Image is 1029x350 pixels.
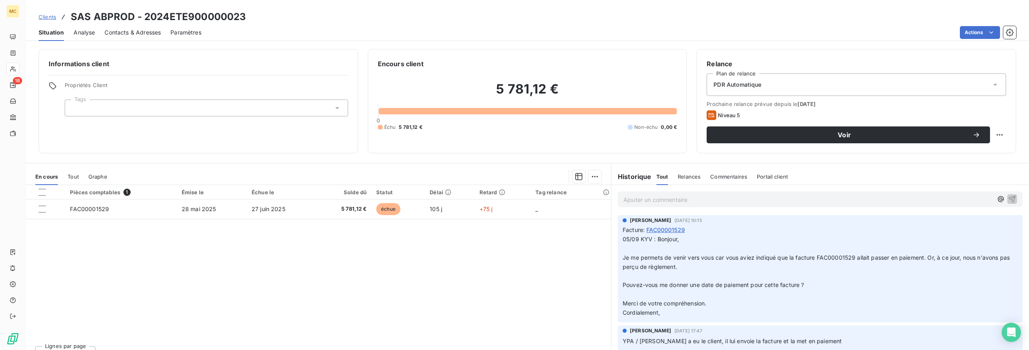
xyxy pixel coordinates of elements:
input: Ajouter une valeur [72,104,78,112]
span: Graphe [88,173,107,180]
span: 1 [123,189,131,196]
span: Je me permets de venir vers vous car vous aviez indiqué que la facture FAC00001529 allait passer ... [623,254,1011,270]
h2: 5 781,12 € [378,81,677,105]
span: 28 mai 2025 [182,206,216,212]
div: Pièces comptables [70,189,172,196]
div: Open Intercom Messenger [1002,323,1021,342]
span: Merci de votre compréhension. [623,300,706,307]
div: Émise le [182,189,242,195]
div: Retard [480,189,526,195]
span: échue [376,203,400,215]
span: Contacts & Adresses [105,28,161,37]
h6: Informations client [49,59,348,69]
span: FAC00001529 [70,206,109,212]
button: Actions [960,26,1000,39]
span: Analyse [74,28,95,37]
h6: Encours client [378,59,424,69]
img: Logo LeanPay [6,332,19,345]
span: 105 j [430,206,442,212]
h6: Relance [707,59,1006,69]
span: [PERSON_NAME] [630,217,671,224]
h3: SAS ABPROD - 2024ETE900000023 [71,10,246,24]
span: 5 781,12 € [320,205,367,213]
span: En cours [35,173,58,180]
div: Échue le [252,189,311,195]
div: MC [6,5,19,18]
div: Délai [430,189,470,195]
span: Voir [716,132,972,138]
span: Non-échu [634,124,658,131]
span: 05/09 KYV : Bonjour, [623,236,679,242]
div: Statut [376,189,420,195]
span: [PERSON_NAME] [630,327,671,334]
span: Situation [39,28,64,37]
span: Facture : [623,226,645,234]
span: Propriétés Client [65,82,348,93]
span: 0,00 € [661,124,677,131]
span: +75 j [480,206,493,212]
h6: Historique [611,172,652,181]
a: Clients [39,13,56,21]
span: 27 juin 2025 [252,206,285,212]
span: Échu [384,124,396,131]
span: _ [535,206,538,212]
span: [DATE] [797,101,816,107]
span: Niveau 5 [718,112,740,118]
span: Tout [656,173,668,180]
span: [DATE] 10:15 [674,218,702,223]
span: Pouvez-vous me donner une date de paiement pour cette facture ? [623,281,804,288]
span: PDR Automatique [713,81,761,89]
span: Commentaires [710,173,747,180]
span: 5 781,12 € [399,124,422,131]
span: Tout [68,173,79,180]
div: Tag relance [535,189,606,195]
span: Prochaine relance prévue depuis le [707,101,1006,107]
span: Relances [678,173,701,180]
span: [DATE] 17:47 [674,328,702,333]
span: 0 [377,117,380,124]
span: Cordialement, [623,309,660,316]
button: Voir [707,126,990,143]
span: YPA / [PERSON_NAME] a eu le client, il lui envoie la facture et la met en paiement [623,338,842,344]
span: Paramètres [170,28,201,37]
span: FAC00001529 [646,226,685,234]
span: 18 [13,77,22,84]
span: Portail client [757,173,788,180]
div: Solde dû [320,189,367,195]
span: Clients [39,14,56,20]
